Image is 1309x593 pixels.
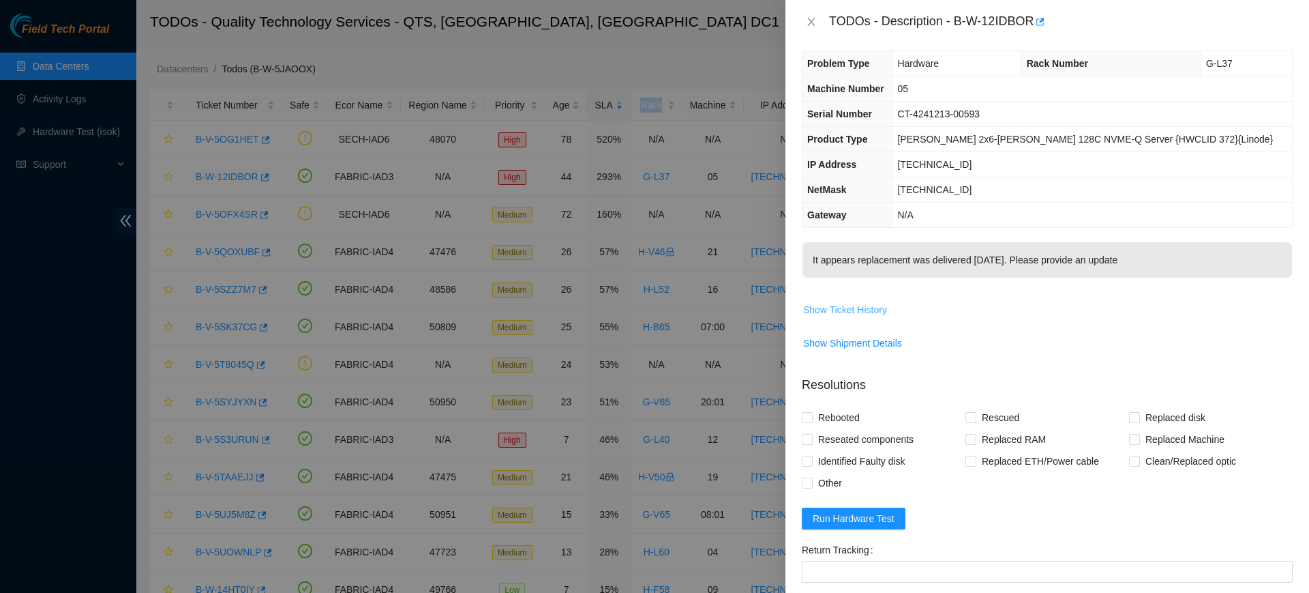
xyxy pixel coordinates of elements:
button: Show Shipment Details [802,332,903,354]
span: [TECHNICAL_ID] [897,159,972,170]
span: Show Ticket History [803,302,887,317]
span: Replaced RAM [976,429,1051,450]
span: Other [813,472,847,494]
label: Return Tracking [802,539,879,561]
button: Close [802,16,821,29]
span: Product Type [807,134,867,145]
span: [PERSON_NAME] 2x6-[PERSON_NAME] 128C NVME-Q Server {HWCLID 372}{Linode} [897,134,1273,145]
span: 05 [897,83,908,94]
p: It appears replacement was delivered [DATE]. Please provide an update [802,242,1292,278]
span: Gateway [807,209,847,220]
input: Return Tracking [802,561,1293,583]
span: Rack Number [1027,58,1088,69]
span: Replaced Machine [1140,429,1230,450]
span: Rebooted [813,407,865,429]
span: G-L37 [1206,58,1233,69]
span: Problem Type [807,58,870,69]
span: close [806,16,817,27]
span: Replaced ETH/Power cable [976,450,1104,472]
span: IP Address [807,159,856,170]
button: Show Ticket History [802,299,888,321]
span: Replaced disk [1140,407,1211,429]
p: Resolutions [802,365,1293,394]
span: Show Shipment Details [803,336,902,351]
span: N/A [897,209,913,220]
span: Serial Number [807,109,872,119]
span: Hardware [897,58,939,69]
span: Rescued [976,407,1025,429]
span: CT-4241213-00593 [897,109,980,119]
span: Clean/Replaced optic [1140,450,1242,472]
span: Identified Faulty disk [813,450,911,472]
span: Run Hardware Test [813,511,894,526]
button: Run Hardware Test [802,508,905,530]
span: [TECHNICAL_ID] [897,184,972,195]
div: TODOs - Description - B-W-12IDBOR [829,11,1293,33]
span: NetMask [807,184,847,195]
span: Reseated components [813,429,919,450]
span: Machine Number [807,83,884,94]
